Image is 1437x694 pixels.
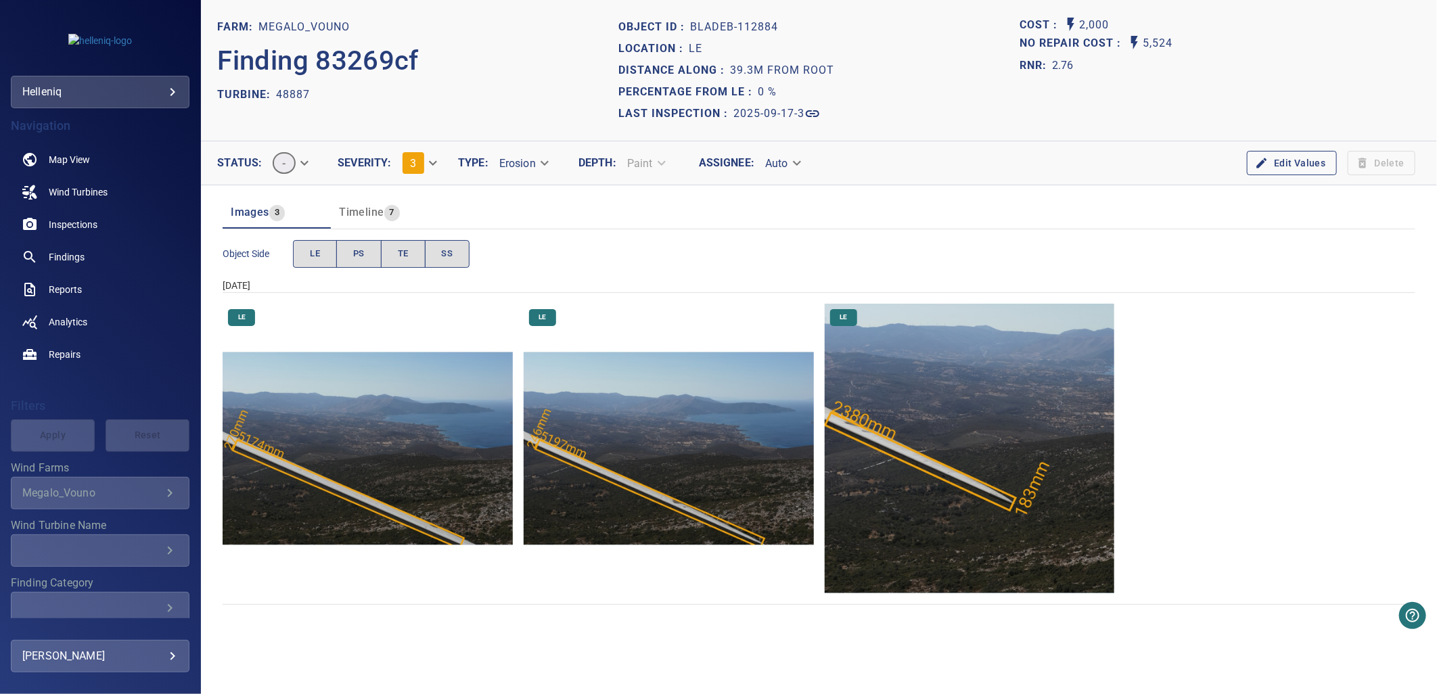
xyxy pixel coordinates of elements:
img: Megalo_Vouno/48887/2025-09-17-3/2025-09-17-1/image13wp15.jpg [223,304,513,594]
h1: RNR: [1020,57,1052,74]
p: LE [689,41,702,57]
h4: Navigation [11,119,189,133]
img: Megalo_Vouno/48887/2025-09-17-3/2025-09-17-1/image14wp16.jpg [524,304,814,594]
div: [DATE] [223,279,1415,292]
label: Severity : [338,158,391,168]
span: - [274,157,294,170]
span: Reports [49,283,82,296]
span: PS [353,246,365,262]
div: Erosion [488,152,557,175]
button: PS [336,240,382,268]
button: Edit Values [1247,151,1336,176]
span: The base labour and equipment costs to repair the finding. Does not include the loss of productio... [1020,16,1063,34]
div: helleniq [11,76,189,108]
span: Object Side [223,247,293,260]
svg: Auto No Repair Cost [1126,34,1143,51]
h1: Cost : [1020,19,1063,32]
div: Paint [616,152,675,175]
button: LE [293,240,337,268]
div: objectSide [293,240,470,268]
button: TE [381,240,426,268]
p: 2,000 [1079,16,1109,34]
label: Wind Farms [11,463,189,473]
h4: Filters [11,399,189,413]
div: Wind Farms [11,477,189,509]
a: reports noActive [11,273,189,306]
span: The ratio of the additional incurred cost of repair in 1 year and the cost of repairing today. Fi... [1020,55,1074,76]
span: Inspections [49,218,97,231]
p: Percentage from LE : [618,84,758,100]
span: Wind Turbines [49,185,108,199]
span: Findings [49,250,85,264]
button: SS [425,240,470,268]
div: [PERSON_NAME] [22,645,178,667]
a: map noActive [11,143,189,176]
span: Timeline [339,206,384,218]
span: 7 [384,205,400,221]
a: inspections noActive [11,208,189,241]
a: findings noActive [11,241,189,273]
div: helleniq [22,81,178,103]
a: windturbines noActive [11,176,189,208]
img: helleniq-logo [68,34,132,47]
span: SS [442,246,453,262]
span: LE [831,313,855,322]
div: Megalo_Vouno [22,486,162,499]
p: Object ID : [618,19,690,35]
span: Projected additional costs incurred by waiting 1 year to repair. This is a function of possible i... [1020,34,1126,53]
label: Wind Turbine Name [11,520,189,531]
img: Megalo_Vouno/48887/2025-09-17-3/2025-09-17-1/image15wp17.jpg [825,304,1115,594]
svg: Auto Cost [1063,16,1079,32]
label: Assignee : [699,158,754,168]
p: 2025-09-17-3 [733,106,804,122]
label: Finding Category [11,578,189,588]
span: Analytics [49,315,87,329]
p: Finding 83269cf [217,41,419,81]
p: 48887 [276,87,310,103]
p: FARM: [217,19,258,35]
span: LE [310,246,320,262]
div: Finding Category [11,592,189,624]
p: Location : [618,41,689,57]
label: Status : [217,158,262,168]
label: Depth : [578,158,616,168]
p: Last Inspection : [618,106,733,122]
span: Repairs [49,348,81,361]
p: Distance along : [618,62,730,78]
span: TE [398,246,409,262]
span: LE [531,313,555,322]
div: Auto [754,152,810,175]
p: TURBINE: [217,87,276,103]
span: 3 [269,205,285,221]
p: 39.3m from root [730,62,834,78]
a: repairs noActive [11,338,189,371]
div: 3 [392,147,446,179]
span: Images [231,206,269,218]
p: 2.76 [1052,57,1074,74]
a: analytics noActive [11,306,189,338]
a: 2025-09-17-3 [733,106,821,122]
h1: No Repair Cost : [1020,37,1126,50]
p: 0 % [758,84,777,100]
div: Wind Turbine Name [11,534,189,567]
p: 5,524 [1143,34,1172,53]
div: - [262,147,317,179]
p: bladeB-112884 [690,19,778,35]
span: Map View [49,153,90,166]
span: 3 [410,157,416,170]
p: Megalo_Vouno [258,19,350,35]
span: LE [230,313,254,322]
label: Type : [458,158,488,168]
